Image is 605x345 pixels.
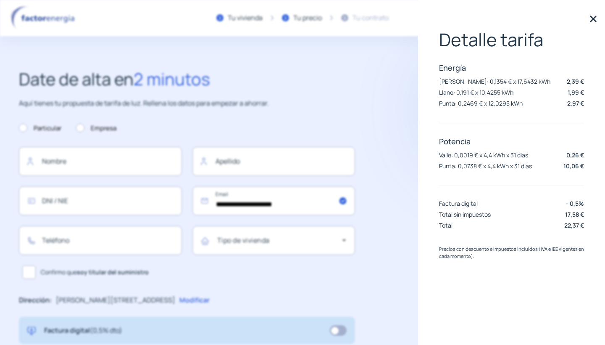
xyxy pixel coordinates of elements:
p: 2,97 € [567,99,584,108]
p: Precios con descuento e impuestos incluidos (IVA e IEE vigentes en cada momento). [439,245,584,260]
p: Punta: 0,0738 € x 4,4 kWh x 31 dias [439,162,532,170]
p: 1,99 € [568,88,584,97]
p: Valle: 0,0019 € x 4,4 kWh x 31 dias [439,151,528,159]
span: (0,5% dto) [90,326,122,335]
h2: Date de alta en [19,66,355,93]
p: [PERSON_NAME]: 0,1354 € x 17,6432 kWh [439,77,550,85]
p: Energía [439,63,584,73]
div: Tu vivienda [228,13,263,24]
b: soy titular del suministro [77,268,149,276]
p: Factura digital [44,325,122,336]
label: Particular [19,123,61,133]
p: Potencia [439,136,584,146]
p: Factura digital [439,199,478,207]
p: Total sin impuestos [439,210,491,218]
label: Empresa [76,123,116,133]
img: logo factor [8,6,80,30]
p: Modificar [179,295,210,306]
p: 17,58 € [565,210,584,219]
p: [PERSON_NAME][STREET_ADDRESS] [56,295,175,306]
p: Aquí tienes tu propuesta de tarifa de luz. Rellena los datos para empezar a ahorrar. [19,98,355,109]
p: Llano: 0,191 € x 10,4255 kWh [439,88,513,96]
p: Total [439,221,452,229]
mat-label: Tipo de vivienda [217,236,270,245]
p: 22,37 € [564,221,584,230]
div: Tu precio [293,13,322,24]
div: Tu contrato [352,13,389,24]
p: 0,26 € [566,151,584,159]
p: Detalle tarifa [439,29,584,50]
p: 2,39 € [567,77,584,86]
span: Confirmo que [41,268,149,277]
img: digital-invoice.svg [27,325,36,336]
p: - 0,5% [566,199,584,208]
p: Dirección: [19,295,52,306]
p: Punta: 0,2469 € x 12,0295 kWh [439,99,523,107]
span: 2 minutos [134,67,210,90]
p: 10,06 € [563,162,584,170]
